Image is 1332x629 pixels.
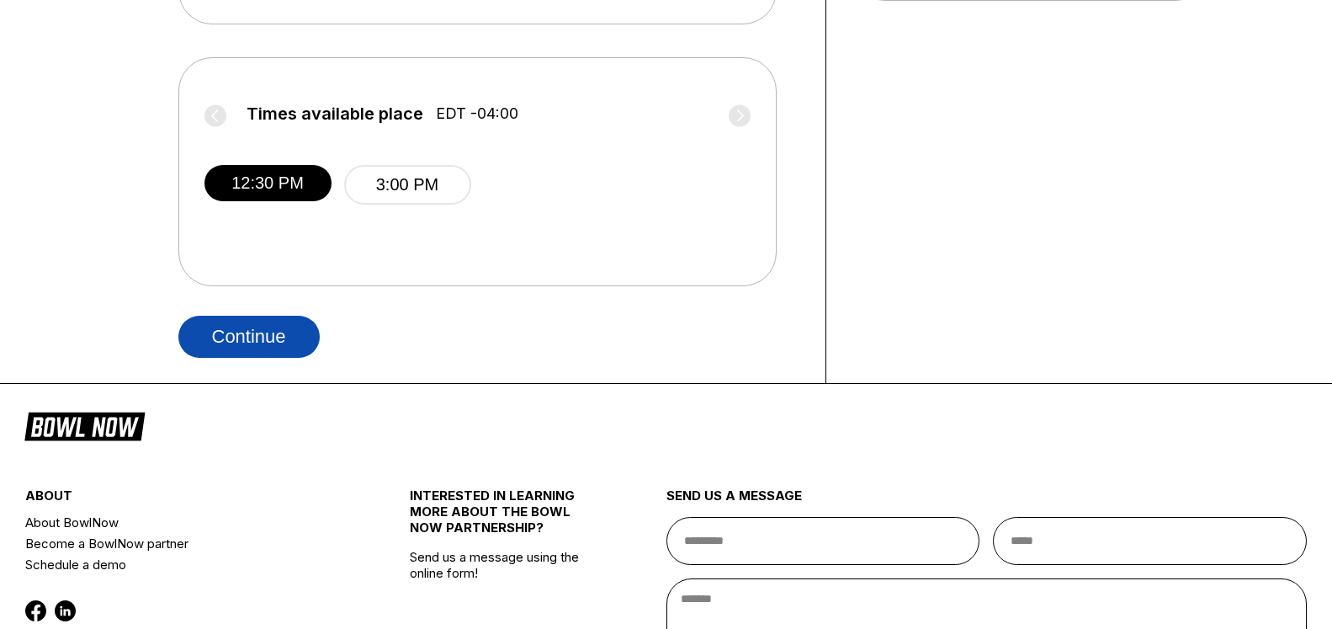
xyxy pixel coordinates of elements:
div: INTERESTED IN LEARNING MORE ABOUT THE BOWL NOW PARTNERSHIP? [410,488,602,549]
button: Continue [178,316,320,358]
span: Times available place [247,104,423,123]
a: Become a BowlNow partner [25,533,346,554]
button: 12:30 PM [204,165,332,201]
div: about [25,488,346,512]
a: Schedule a demo [25,554,346,575]
span: EDT -04:00 [436,104,518,123]
div: send us a message [666,488,1308,517]
button: 3:00 PM [344,165,471,205]
a: About BowlNow [25,512,346,533]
